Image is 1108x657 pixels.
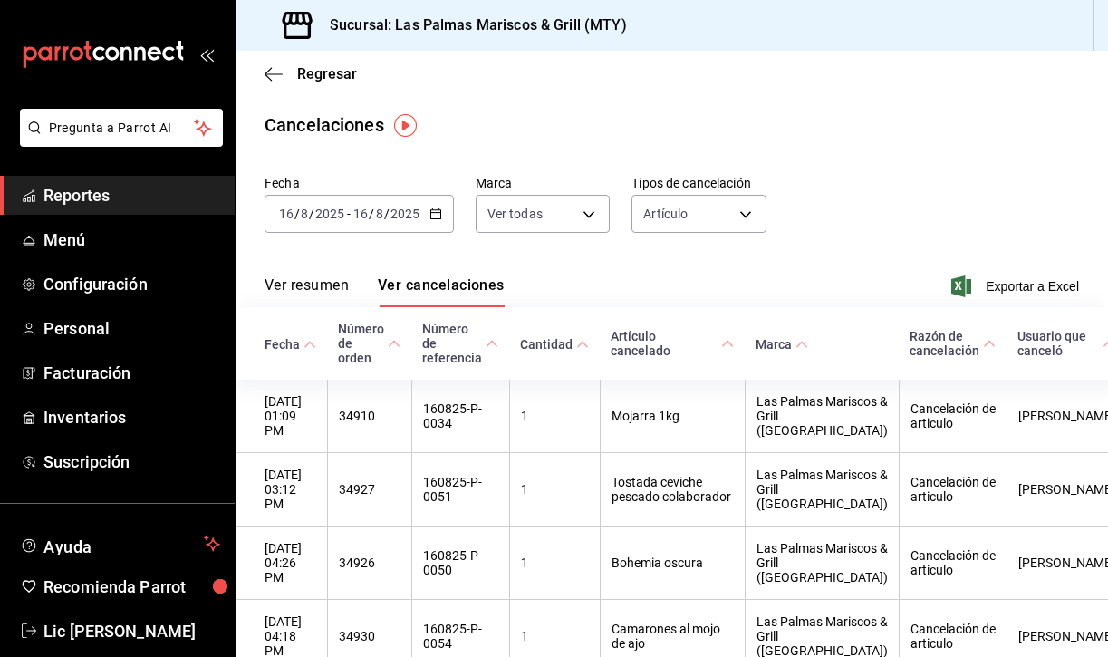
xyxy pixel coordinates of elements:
span: Reportes [43,183,220,208]
span: - [347,207,351,221]
span: Ver todas [487,205,543,223]
th: 1 [509,453,600,527]
span: / [384,207,390,221]
img: Tooltip marker [394,114,417,137]
th: [DATE] 01:09 PM [236,380,327,453]
label: Fecha [265,177,454,189]
span: Facturación [43,361,220,385]
span: Lic [PERSON_NAME] [43,619,220,643]
th: 160825-P-0051 [411,453,509,527]
span: Número de orden [338,322,400,365]
span: Menú [43,227,220,252]
span: Recomienda Parrot [43,575,220,599]
span: Configuración [43,272,220,296]
th: 34926 [327,527,411,600]
th: Cancelación de articulo [899,527,1007,600]
th: Las Palmas Mariscos & Grill ([GEOGRAPHIC_DATA]) [745,380,899,453]
a: Pregunta a Parrot AI [13,131,223,150]
span: Regresar [297,65,357,82]
label: Tipos de cancelación [631,177,766,189]
button: open_drawer_menu [199,47,214,62]
span: Razón de cancelación [910,329,996,358]
input: -- [300,207,309,221]
th: 34910 [327,380,411,453]
th: Bohemia oscura [600,527,745,600]
input: -- [352,207,369,221]
input: ---- [390,207,420,221]
span: Artículo cancelado [611,329,734,358]
span: / [309,207,314,221]
span: Ayuda [43,533,197,555]
span: / [294,207,300,221]
input: -- [278,207,294,221]
label: Marca [476,177,611,189]
th: Mojarra 1kg [600,380,745,453]
span: Inventarios [43,405,220,430]
th: 160825-P-0050 [411,527,509,600]
span: Número de referencia [422,322,498,365]
th: 1 [509,380,600,453]
div: Cancelaciones [265,111,384,139]
button: Ver cancelaciones [378,276,505,307]
button: Exportar a Excel [955,275,1079,297]
input: ---- [314,207,345,221]
h3: Sucursal: Las Palmas Mariscos & Grill (MTY) [315,14,627,36]
th: Las Palmas Mariscos & Grill ([GEOGRAPHIC_DATA]) [745,527,899,600]
th: Las Palmas Mariscos & Grill ([GEOGRAPHIC_DATA]) [745,453,899,527]
th: 1 [509,527,600,600]
button: Pregunta a Parrot AI [20,109,223,147]
span: Pregunta a Parrot AI [49,119,195,138]
div: navigation tabs [265,276,505,307]
span: Personal [43,316,220,341]
th: 160825-P-0034 [411,380,509,453]
th: Cancelación de articulo [899,380,1007,453]
span: Marca [756,337,808,352]
span: Cantidad [520,337,589,352]
button: Regresar [265,65,357,82]
button: Ver resumen [265,276,349,307]
th: [DATE] 03:12 PM [236,453,327,527]
th: Tostada ceviche pescado colaborador [600,453,745,527]
th: Cancelación de articulo [899,453,1007,527]
span: Fecha [265,337,316,352]
th: [DATE] 04:26 PM [236,527,327,600]
span: Suscripción [43,449,220,474]
span: / [369,207,374,221]
input: -- [375,207,384,221]
th: 34927 [327,453,411,527]
span: Artículo [643,205,688,223]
